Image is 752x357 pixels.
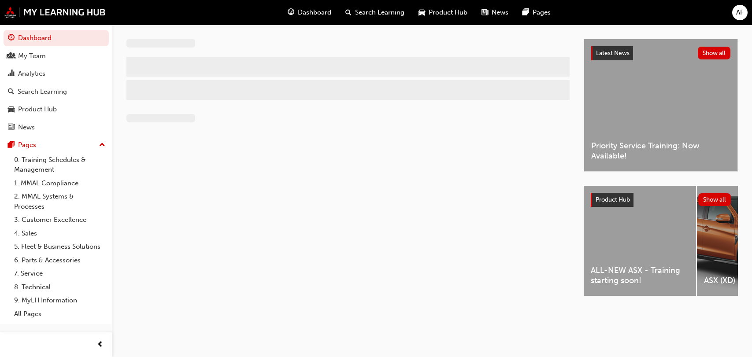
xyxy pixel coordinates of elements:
[18,51,46,61] div: My Team
[591,141,730,161] span: Priority Service Training: Now Available!
[492,7,508,18] span: News
[11,190,109,213] a: 2. MMAL Systems & Processes
[281,4,338,22] a: guage-iconDashboard
[18,69,45,79] div: Analytics
[8,106,15,114] span: car-icon
[18,104,57,114] div: Product Hub
[596,196,630,203] span: Product Hub
[355,7,404,18] span: Search Learning
[515,4,558,22] a: pages-iconPages
[698,47,731,59] button: Show all
[11,153,109,177] a: 0. Training Schedules & Management
[99,140,105,151] span: up-icon
[11,177,109,190] a: 1. MMAL Compliance
[4,7,106,18] img: mmal
[4,84,109,100] a: Search Learning
[4,30,109,46] a: Dashboard
[298,7,331,18] span: Dashboard
[591,265,689,285] span: ALL-NEW ASX - Training starting soon!
[288,7,294,18] span: guage-icon
[591,46,730,60] a: Latest NewsShow all
[8,88,14,96] span: search-icon
[18,140,36,150] div: Pages
[596,49,630,57] span: Latest News
[698,193,731,206] button: Show all
[97,339,104,350] span: prev-icon
[736,7,744,18] span: AF
[338,4,411,22] a: search-iconSearch Learning
[11,267,109,280] a: 7. Service
[533,7,551,18] span: Pages
[11,240,109,254] a: 5. Fleet & Business Solutions
[345,7,352,18] span: search-icon
[4,28,109,137] button: DashboardMy TeamAnalyticsSearch LearningProduct HubNews
[8,141,15,149] span: pages-icon
[522,7,529,18] span: pages-icon
[11,294,109,307] a: 9. MyLH Information
[411,4,474,22] a: car-iconProduct Hub
[4,119,109,136] a: News
[482,7,488,18] span: news-icon
[8,70,15,78] span: chart-icon
[4,66,109,82] a: Analytics
[4,137,109,153] button: Pages
[4,48,109,64] a: My Team
[474,4,515,22] a: news-iconNews
[11,213,109,227] a: 3. Customer Excellence
[18,122,35,132] div: News
[11,254,109,267] a: 6. Parts & Accessories
[584,39,738,172] a: Latest NewsShow allPriority Service Training: Now Available!
[429,7,467,18] span: Product Hub
[18,87,67,97] div: Search Learning
[591,193,731,207] a: Product HubShow all
[11,280,109,294] a: 8. Technical
[4,101,109,118] a: Product Hub
[11,227,109,240] a: 4. Sales
[11,307,109,321] a: All Pages
[8,124,15,132] span: news-icon
[419,7,425,18] span: car-icon
[8,52,15,60] span: people-icon
[732,5,748,20] button: AF
[584,186,696,296] a: ALL-NEW ASX - Training starting soon!
[8,34,15,42] span: guage-icon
